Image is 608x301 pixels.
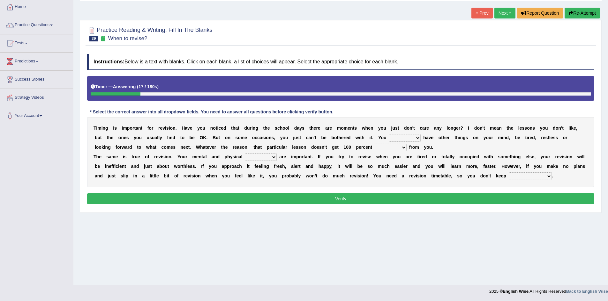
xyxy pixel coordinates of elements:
[498,135,502,140] b: m
[343,135,345,140] b: r
[558,125,561,131] b: n
[404,125,407,131] b: d
[170,135,173,140] b: n
[378,125,381,131] b: y
[203,125,206,131] b: u
[350,125,353,131] b: n
[100,36,106,42] small: Exam occurring question
[459,135,460,140] b: i
[398,125,399,131] b: t
[543,135,545,140] b: e
[155,135,157,140] b: a
[316,125,318,131] b: r
[391,125,393,131] b: j
[190,125,192,131] b: e
[0,107,73,123] a: Your Account
[420,125,422,131] b: c
[356,135,359,140] b: w
[158,135,160,140] b: l
[318,125,320,131] b: e
[113,125,114,131] b: i
[257,135,260,140] b: c
[91,84,159,89] h5: Timer —
[101,145,104,150] b: k
[447,125,448,131] b: l
[288,125,289,131] b: l
[484,135,486,140] b: y
[392,125,395,131] b: u
[499,125,502,131] b: n
[265,125,267,131] b: h
[506,135,509,140] b: d
[436,125,439,131] b: n
[255,125,258,131] b: g
[489,135,492,140] b: u
[228,135,230,140] b: n
[532,125,535,131] b: s
[233,125,236,131] b: h
[173,125,176,131] b: n
[477,125,480,131] b: o
[244,125,247,131] b: d
[384,135,387,140] b: u
[527,135,528,140] b: i
[453,125,456,131] b: g
[87,25,213,41] h2: Practice Reading & Writing: Fill In The Blanks
[87,109,336,115] div: * Select the correct answer into all dropdown fields. You need to answer all questions before cli...
[199,135,203,140] b: O
[134,125,136,131] b: t
[446,135,448,140] b: e
[113,84,136,89] b: Answering
[132,125,134,131] b: r
[381,135,384,140] b: o
[565,8,600,18] button: Re-Attempt
[138,125,141,131] b: n
[556,125,559,131] b: o
[548,135,549,140] b: t
[173,135,176,140] b: d
[441,135,443,140] b: t
[570,125,571,131] b: i
[306,135,309,140] b: c
[309,125,311,131] b: t
[496,125,499,131] b: a
[0,53,73,68] a: Predictions
[152,135,155,140] b: u
[529,135,532,140] b: e
[423,135,426,140] b: h
[311,135,314,140] b: n
[439,135,441,140] b: o
[456,135,459,140] b: h
[285,135,288,140] b: u
[95,135,98,140] b: b
[126,135,129,140] b: s
[509,135,510,140] b: ,
[443,135,446,140] b: h
[97,125,101,131] b: m
[566,289,608,294] strong: Back to English Wise
[299,125,302,131] b: y
[294,125,297,131] b: d
[147,125,149,131] b: f
[574,125,576,131] b: e
[518,135,520,140] b: e
[157,135,158,140] b: l
[492,135,493,140] b: r
[561,125,562,131] b: '
[216,125,217,131] b: t
[524,125,527,131] b: s
[231,125,233,131] b: t
[165,125,166,131] b: i
[466,135,468,140] b: s
[169,125,170,131] b: i
[490,125,494,131] b: m
[166,125,169,131] b: s
[395,125,398,131] b: s
[555,135,558,140] b: s
[297,125,299,131] b: a
[409,125,412,131] b: n
[285,125,288,131] b: o
[121,135,124,140] b: n
[429,135,431,140] b: v
[210,125,213,131] b: n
